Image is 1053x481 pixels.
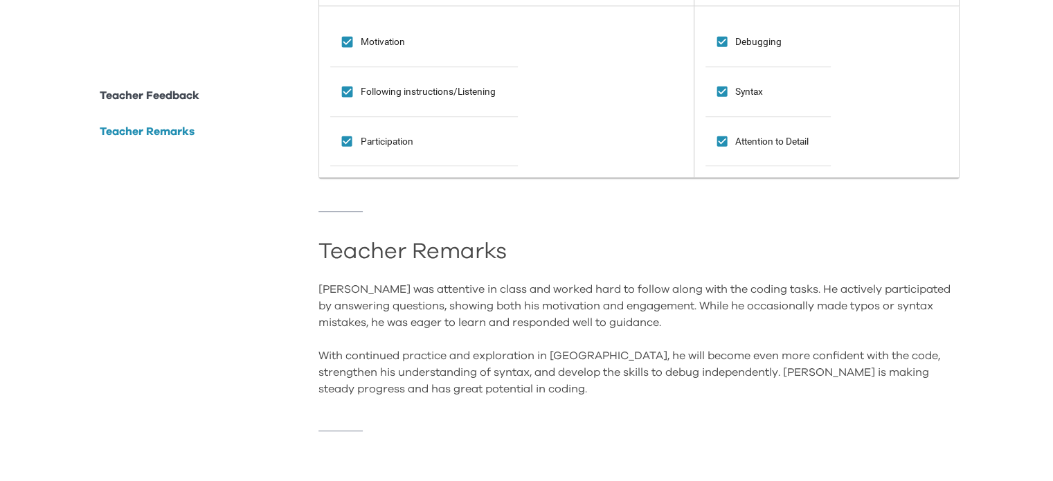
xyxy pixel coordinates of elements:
span: Attention to Detail [735,134,809,149]
p: Teacher Remarks [100,123,195,140]
div: [PERSON_NAME] was attentive in class and worked hard to follow along with the coding tasks. He ac... [318,281,960,397]
span: Motivation [361,35,405,49]
p: Teacher Feedback [100,87,199,104]
span: Syntax [735,84,763,99]
span: Debugging [735,35,782,49]
span: Following instructions/Listening [361,84,496,99]
span: Participation [361,134,413,149]
h2: Teacher Remarks [318,245,960,259]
